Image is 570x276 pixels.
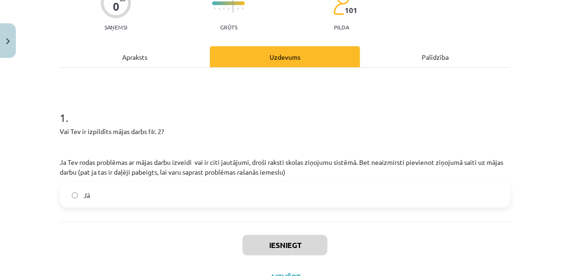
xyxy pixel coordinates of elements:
p: pilda [334,24,349,30]
div: Uzdevums [210,46,360,67]
img: icon-short-line-57e1e144782c952c97e751825c79c345078a6d821885a25fce030b3d8c18986b.svg [214,7,215,10]
span: 101 [345,6,357,14]
img: icon-close-lesson-0947bae3869378f0d4975bcd49f059093ad1ed9edebbc8119c70593378902aed.svg [6,38,10,44]
h1: 1 . [60,95,510,124]
p: Grūts [220,24,237,30]
button: Iesniegt [243,235,327,255]
img: icon-short-line-57e1e144782c952c97e751825c79c345078a6d821885a25fce030b3d8c18986b.svg [219,7,220,10]
div: Apraksts [60,46,210,67]
p: Ja Tev rodas problēmas ar mājas darbu izveidi vai ir citi jautājumi, droši raksti skolas ziņojumu... [60,157,510,177]
p: Vai Tev ir izpildīts mājas darbs Nr. 2? [60,127,510,136]
p: Saņemsi [101,24,131,30]
img: icon-short-line-57e1e144782c952c97e751825c79c345078a6d821885a25fce030b3d8c18986b.svg [242,7,243,10]
div: Palīdzība [360,46,510,67]
span: Jā [83,191,90,200]
input: Jā [72,192,78,198]
img: icon-short-line-57e1e144782c952c97e751825c79c345078a6d821885a25fce030b3d8c18986b.svg [228,7,229,10]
